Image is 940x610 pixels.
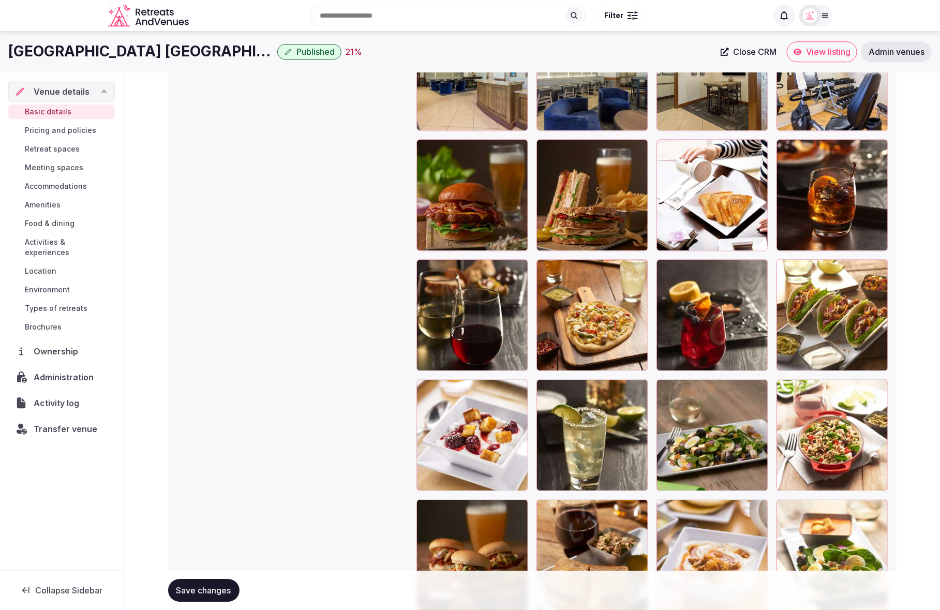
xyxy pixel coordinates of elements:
[25,125,96,136] span: Pricing and policies
[777,379,888,491] div: 75974702_4K.jpg
[536,139,648,251] div: 75974778_4K.jpg
[777,19,888,131] div: 75974636_4K.jpg
[656,139,768,251] div: 75974718_4K.jpg
[8,142,115,156] a: Retreat spaces
[536,259,648,371] div: 75974766_4K.jpg
[34,85,89,98] span: Venue details
[8,264,115,278] a: Location
[8,179,115,194] a: Accommodations
[35,585,102,596] span: Collapse Sidebar
[416,259,528,371] div: 75974716_4K.jpg
[296,47,335,57] span: Published
[8,366,115,388] a: Administration
[25,200,61,210] span: Amenities
[656,259,768,371] div: 75974764_4K.jpg
[8,320,115,334] a: Brochures
[25,266,56,276] span: Location
[8,392,115,414] a: Activity log
[861,41,932,62] a: Admin venues
[869,47,924,57] span: Admin venues
[34,345,82,358] span: Ownership
[25,144,80,154] span: Retreat spaces
[8,301,115,316] a: Types of retreats
[604,10,623,21] span: Filter
[416,379,528,491] div: 75974784_4K.jpg
[733,47,777,57] span: Close CRM
[8,282,115,297] a: Environment
[536,19,648,131] div: 75974622_4K.jpg
[8,418,115,440] button: Transfer venue
[25,162,83,173] span: Meeting spaces
[656,379,768,491] div: 75974704_4K.jpg
[8,123,115,138] a: Pricing and policies
[777,259,888,371] div: 75974790_4K.jpg
[34,397,83,409] span: Activity log
[803,8,817,23] img: miaceralde
[787,41,857,62] a: View listing
[108,4,191,27] a: Visit the homepage
[8,198,115,212] a: Amenities
[598,6,645,25] button: Filter
[25,107,71,117] span: Basic details
[176,585,231,596] span: Save changes
[25,285,70,295] span: Environment
[8,579,115,602] button: Collapse Sidebar
[8,216,115,231] a: Food & dining
[34,423,97,435] span: Transfer venue
[168,579,240,602] button: Save changes
[8,160,115,175] a: Meeting spaces
[25,303,87,314] span: Types of retreats
[25,237,111,258] span: Activities & experiences
[416,139,528,251] div: 75974700_4K.jpg
[346,46,362,58] div: 21 %
[806,47,851,57] span: View listing
[34,371,98,383] span: Administration
[8,41,273,62] h1: [GEOGRAPHIC_DATA] [GEOGRAPHIC_DATA]
[277,44,341,59] button: Published
[8,235,115,260] a: Activities & experiences
[8,105,115,119] a: Basic details
[346,46,362,58] button: 21%
[25,322,62,332] span: Brochures
[8,340,115,362] a: Ownership
[108,4,191,27] svg: Retreats and Venues company logo
[416,19,528,131] div: 75974656_4K.jpg
[25,181,87,191] span: Accommodations
[777,139,888,251] div: 75974788_4K.jpg
[536,379,648,491] div: 75974762_4K.jpg
[25,218,74,229] span: Food & dining
[714,41,783,62] a: Close CRM
[656,19,768,131] div: 75974650_4K.jpg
